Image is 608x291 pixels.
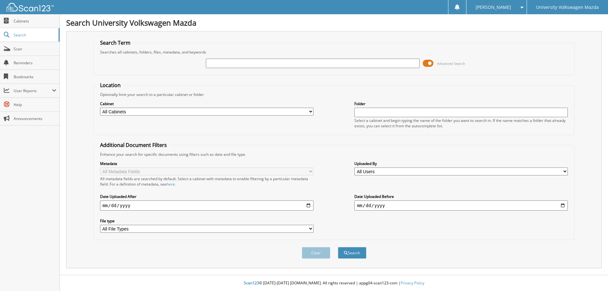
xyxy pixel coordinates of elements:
[14,18,56,24] span: Cabinets
[244,280,259,286] span: Scan123
[354,101,568,106] label: Folder
[401,280,424,286] a: Privacy Policy
[14,116,56,121] span: Announcements
[14,88,52,93] span: User Reports
[14,60,56,66] span: Reminders
[167,181,175,187] a: here
[6,3,54,11] img: scan123-logo-white.svg
[338,247,366,259] button: Search
[100,161,313,166] label: Metadata
[100,200,313,211] input: start
[66,17,602,28] h1: Search University Volkswagen Mazda
[97,92,571,97] div: Optionally limit your search to a particular cabinet or folder
[536,5,599,9] span: University Volkswagen Mazda
[97,142,170,149] legend: Additional Document Filters
[100,101,313,106] label: Cabinet
[97,49,571,55] div: Searches all cabinets, folders, files, metadata, and keywords
[100,194,313,199] label: Date Uploaded After
[354,194,568,199] label: Date Uploaded Before
[14,102,56,107] span: Help
[100,176,313,187] div: All metadata fields are searched by default. Select a cabinet with metadata to enable filtering b...
[14,74,56,79] span: Bookmarks
[100,218,313,224] label: File type
[14,46,56,52] span: Scan
[354,118,568,129] div: Select a cabinet and begin typing the name of the folder you want to search in. If the name match...
[14,32,55,38] span: Search
[97,39,134,46] legend: Search Term
[437,61,465,66] span: Advanced Search
[97,152,571,157] div: Enhance your search for specific documents using filters such as date and file type.
[354,161,568,166] label: Uploaded By
[354,200,568,211] input: end
[476,5,511,9] span: [PERSON_NAME]
[302,247,330,259] button: Clear
[97,82,124,89] legend: Location
[60,275,608,291] div: © [DATE]-[DATE] [DOMAIN_NAME]. All rights reserved | appg04-scan123-com |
